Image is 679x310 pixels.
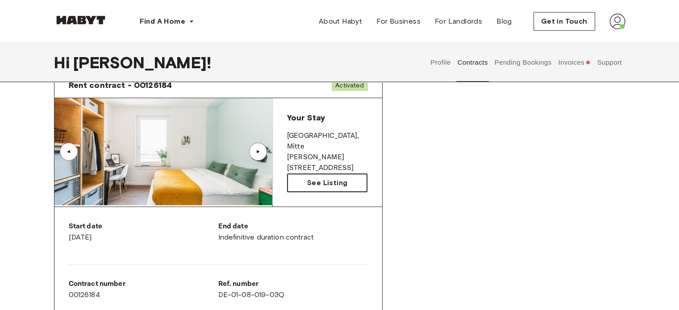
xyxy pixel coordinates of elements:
button: Support [596,43,623,82]
img: Habyt [54,16,108,25]
div: ▲ [64,149,73,154]
div: user profile tabs [427,43,625,82]
button: Invoices [557,43,592,82]
span: Hi [54,53,73,72]
span: Blog [496,16,512,27]
span: Get in Touch [541,16,587,27]
div: 00126184 [69,279,218,300]
p: Contract number [69,279,218,289]
span: About Habyt [319,16,362,27]
div: Indefinitive duration contract [218,221,368,243]
span: Activated [332,80,367,91]
a: For Landlords [428,12,489,30]
div: ▲ [254,149,262,154]
img: avatar [609,13,625,29]
p: Ref. number [218,279,368,289]
span: See Listing [307,178,347,188]
span: For Business [376,16,421,27]
p: Start date [69,221,218,232]
a: About Habyt [312,12,369,30]
a: For Business [369,12,428,30]
button: Profile [429,43,452,82]
button: Contracts [456,43,489,82]
span: Your Stay [287,113,325,123]
span: For Landlords [435,16,482,27]
p: End date [218,221,368,232]
button: Get in Touch [533,12,595,31]
p: [GEOGRAPHIC_DATA] , Mitte [287,131,368,152]
button: Pending Bookings [493,43,553,82]
span: Rent contract - 00126184 [69,80,172,91]
a: Blog [489,12,519,30]
p: [PERSON_NAME][STREET_ADDRESS] [287,152,368,174]
span: [PERSON_NAME] ! [73,53,211,72]
div: [DATE] [69,221,218,243]
span: Find A Home [140,16,185,27]
div: DE-01-08-019-03Q [218,279,368,300]
button: Find A Home [133,12,201,30]
a: See Listing [287,174,368,192]
img: Image of the room [54,98,272,205]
